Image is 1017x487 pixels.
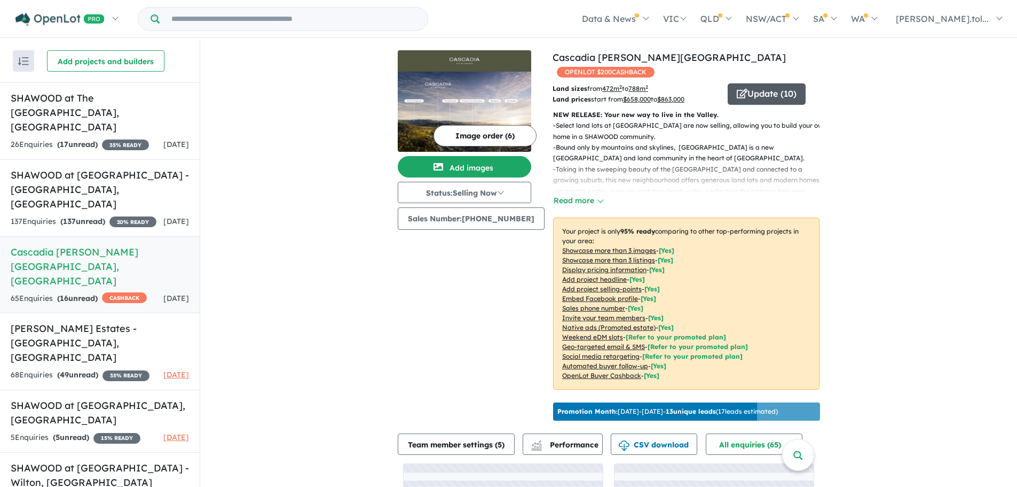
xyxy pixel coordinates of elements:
span: 17 [60,140,68,149]
u: $ 863,000 [657,95,684,103]
b: 95 % ready [620,227,655,235]
span: 35 % READY [103,370,149,381]
img: download icon [619,440,629,451]
a: Cascadia [PERSON_NAME][GEOGRAPHIC_DATA] [553,51,786,64]
span: [Refer to your promoted plan] [642,352,743,360]
p: from [553,83,720,94]
span: [DATE] [163,217,189,226]
span: 35 % READY [102,140,149,150]
p: [DATE] - [DATE] - ( 17 leads estimated) [557,407,778,416]
button: Add projects and builders [47,50,164,72]
span: [DATE] [163,432,189,442]
button: All enquiries (65) [706,434,802,455]
span: [DATE] [163,293,189,303]
button: Read more [553,195,603,207]
sup: 2 [619,84,622,90]
strong: ( unread) [57,140,98,149]
b: Land prices [553,95,591,103]
button: Status:Selling Now [398,182,531,203]
u: $ 658,000 [623,95,651,103]
button: Sales Number:[PHONE_NUMBER] [398,207,545,230]
span: 137 [63,217,76,226]
p: start from [553,94,720,105]
span: [Yes] [651,362,666,370]
h5: SHAWOOD at [GEOGRAPHIC_DATA] - [GEOGRAPHIC_DATA] , [GEOGRAPHIC_DATA] [11,168,189,211]
h5: [PERSON_NAME] Estates - [GEOGRAPHIC_DATA] , [GEOGRAPHIC_DATA] [11,321,189,365]
span: [ Yes ] [659,246,674,254]
b: 13 unique leads [666,407,716,415]
span: [Yes] [658,323,674,331]
u: Invite your team members [562,314,645,322]
div: 137 Enquir ies [11,215,156,228]
span: 20 % READY [109,217,156,227]
button: Performance [523,434,603,455]
img: Cascadia Calderwood - Calderwood [398,72,531,152]
b: Promotion Month: [557,407,618,415]
u: 472 m [602,84,622,92]
span: [Yes] [644,372,659,380]
span: 15 % READY [93,433,140,444]
span: 5 [498,440,502,450]
span: 16 [60,293,68,303]
p: NEW RELEASE: Your new way to live in the Valley. [553,110,819,120]
strong: ( unread) [53,432,89,442]
span: [ Yes ] [658,256,673,264]
sup: 2 [645,84,648,90]
span: [ Yes ] [629,275,645,283]
span: [ Yes ] [649,266,665,274]
span: [DATE] [163,370,189,380]
button: Add images [398,156,531,177]
u: Add project selling-points [562,285,642,293]
span: [ Yes ] [648,314,664,322]
button: CSV download [611,434,697,455]
img: Cascadia Calderwood - Calderwood Logo [402,55,527,67]
u: Sales phone number [562,304,625,312]
div: 68 Enquir ies [11,369,149,382]
u: Social media retargeting [562,352,640,360]
input: Try estate name, suburb, builder or developer [162,7,425,30]
h5: Cascadia [PERSON_NAME][GEOGRAPHIC_DATA] , [GEOGRAPHIC_DATA] [11,245,189,288]
h5: SHAWOOD at The [GEOGRAPHIC_DATA] , [GEOGRAPHIC_DATA] [11,91,189,134]
div: 26 Enquir ies [11,138,149,151]
button: Image order (6) [433,125,537,146]
span: 49 [60,370,69,380]
a: Cascadia Calderwood - Calderwood LogoCascadia Calderwood - Calderwood [398,50,531,152]
button: Team member settings (5) [398,434,515,455]
u: OpenLot Buyer Cashback [562,372,641,380]
button: Update (10) [728,83,806,105]
img: Openlot PRO Logo White [15,13,105,26]
span: to [651,95,684,103]
u: Automated buyer follow-up [562,362,648,370]
h5: SHAWOOD at [GEOGRAPHIC_DATA] , [GEOGRAPHIC_DATA] [11,398,189,427]
p: - Bound only by mountains and skylines, [GEOGRAPHIC_DATA] is a new [GEOGRAPHIC_DATA] and land com... [553,142,828,164]
span: [ Yes ] [644,285,660,293]
u: 788 m [628,84,648,92]
span: to [622,84,648,92]
u: Showcase more than 3 listings [562,256,655,264]
u: Native ads (Promoted estate) [562,323,656,331]
p: Your project is only comparing to other top-performing projects in your area: - - - - - - - - - -... [553,218,819,390]
u: Add project headline [562,275,627,283]
u: Display pricing information [562,266,647,274]
u: Weekend eDM slots [562,333,623,341]
img: bar-chart.svg [531,444,542,451]
span: Performance [533,440,598,450]
div: 65 Enquir ies [11,292,147,305]
span: [PERSON_NAME].tol... [896,13,989,24]
strong: ( unread) [57,293,98,303]
span: [ Yes ] [628,304,643,312]
p: - Select land lots at [GEOGRAPHIC_DATA] are now selling, allowing you to build your own home in a... [553,120,828,142]
img: line-chart.svg [532,440,541,446]
u: Geo-targeted email & SMS [562,343,645,351]
b: Land sizes [553,84,587,92]
span: OPENLOT $ 200 CASHBACK [557,67,655,78]
img: sort.svg [18,57,29,65]
p: - Taking in the sweeping beauty of the [GEOGRAPHIC_DATA] and connected to a growing suburb, this ... [553,164,828,219]
u: Embed Facebook profile [562,295,638,303]
strong: ( unread) [57,370,98,380]
span: [Refer to your promoted plan] [626,333,726,341]
strong: ( unread) [60,217,105,226]
span: [ Yes ] [641,295,656,303]
u: Showcase more than 3 images [562,246,656,254]
span: [DATE] [163,140,189,149]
